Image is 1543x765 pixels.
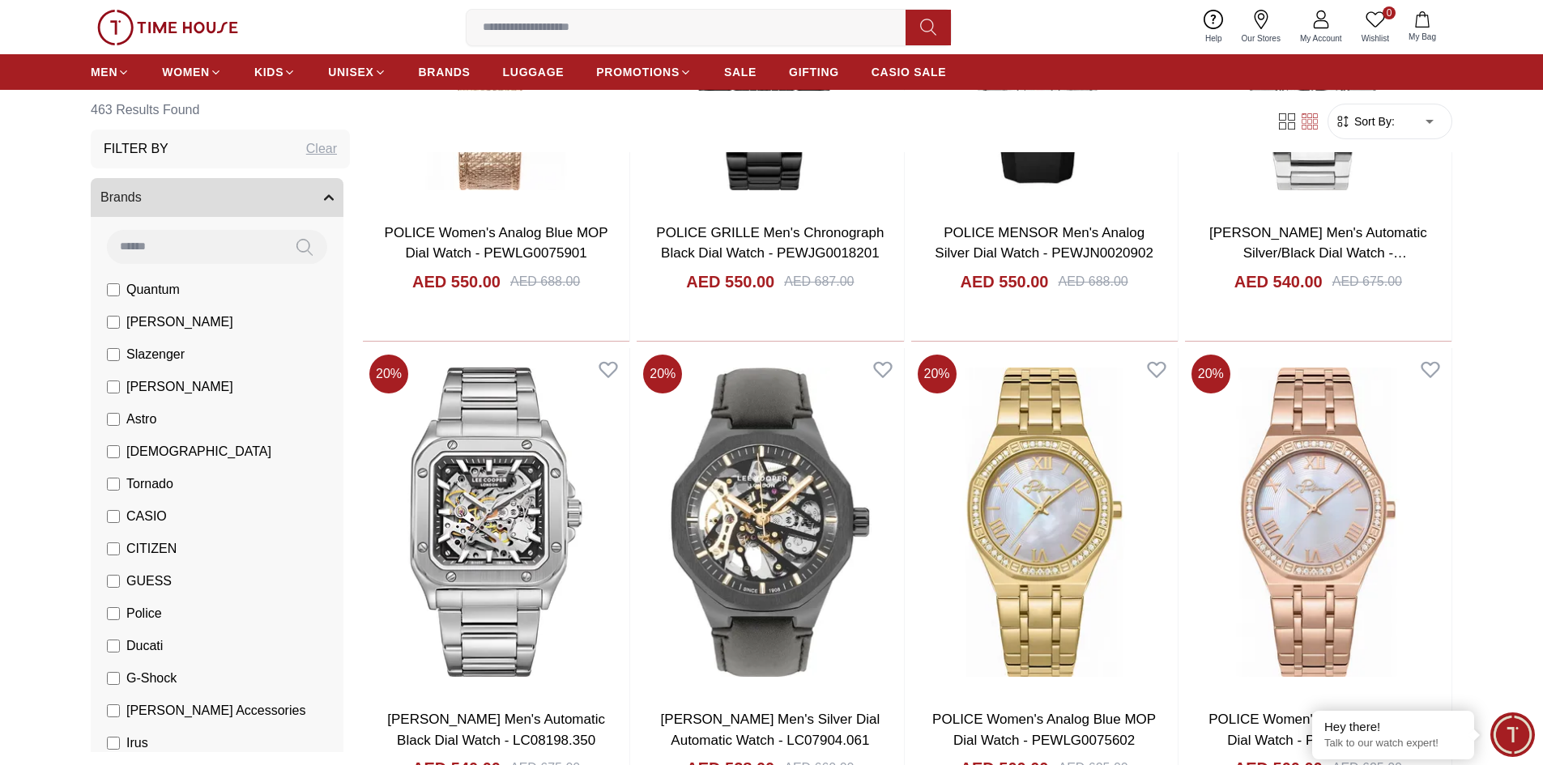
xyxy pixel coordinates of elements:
[1294,32,1349,45] span: My Account
[385,225,608,261] a: POLICE Women's Analog Blue MOP Dial Watch - PEWLG0075901
[596,64,680,80] span: PROMOTIONS
[419,64,471,80] span: BRANDS
[1058,272,1127,291] div: AED 688.00
[789,64,839,80] span: GIFTING
[932,712,1156,748] a: POLICE Women's Analog Blue MOP Dial Watch - PEWLG0075602
[126,312,233,332] span: [PERSON_NAME]
[872,64,947,80] span: CASIO SALE
[107,510,120,523] input: CASIO
[503,57,565,87] a: LUGGAGE
[126,636,163,656] span: Ducati
[254,64,283,80] span: KIDS
[107,445,120,458] input: [DEMOGRAPHIC_DATA]
[596,57,692,87] a: PROMOTIONS
[387,712,605,748] a: [PERSON_NAME] Men's Automatic Black Dial Watch - LC08198.350
[661,712,880,748] a: [PERSON_NAME] Men's Silver Dial Automatic Watch - LC07904.061
[1324,737,1462,750] p: Talk to our watch expert!
[1490,712,1535,757] div: Chat Widget
[126,572,172,591] span: GUESS
[1352,6,1399,48] a: 0Wishlist
[1335,113,1395,130] button: Sort By:
[1355,32,1396,45] span: Wishlist
[107,640,120,652] input: Ducati
[872,57,947,87] a: CASIO SALE
[126,507,167,526] span: CASIO
[412,270,501,293] h4: AED 550.00
[789,57,839,87] a: GIFTING
[91,178,343,217] button: Brands
[1196,6,1232,48] a: Help
[686,270,774,293] h4: AED 550.00
[1185,348,1451,696] img: POLICE Women's Analog Blue Mop Dial Watch - PEWLG0075601
[91,91,350,130] h6: 463 Results Found
[1399,8,1446,46] button: My Bag
[126,410,156,429] span: Astro
[1324,719,1462,735] div: Hey there!
[126,280,180,300] span: Quantum
[306,139,337,159] div: Clear
[1208,712,1427,748] a: POLICE Women's Analog Blue Mop Dial Watch - PEWLG0075601
[107,283,120,296] input: Quantum
[643,355,682,393] span: 20 %
[918,355,957,393] span: 20 %
[1199,32,1229,45] span: Help
[91,57,130,87] a: MEN
[104,139,168,159] h3: Filter By
[107,348,120,361] input: Slazenger
[1383,6,1396,19] span: 0
[126,377,233,397] span: [PERSON_NAME]
[107,316,120,329] input: [PERSON_NAME]
[107,478,120,491] input: Tornado
[784,272,854,291] div: AED 687.00
[107,575,120,588] input: GUESS
[126,669,177,688] span: G-Shock
[107,413,120,426] input: Astro
[126,701,305,720] span: [PERSON_NAME] Accessories
[107,380,120,393] input: [PERSON_NAME]
[1332,272,1402,291] div: AED 675.00
[126,539,177,559] span: CITIZEN
[162,64,210,80] span: WOMEN
[126,442,271,461] span: [DEMOGRAPHIC_DATA]
[935,225,1153,261] a: POLICE MENSOR Men's Analog Silver Dial Watch - PEWJN0020902
[328,57,386,87] a: UNISEX
[1191,355,1230,393] span: 20 %
[637,348,903,696] img: Lee Cooper Men's Silver Dial Automatic Watch - LC07904.061
[107,704,120,717] input: [PERSON_NAME] Accessories
[419,57,471,87] a: BRANDS
[126,733,148,753] span: Irus
[724,57,757,87] a: SALE
[1232,6,1290,48] a: Our Stores
[126,604,162,623] span: Police
[126,474,173,494] span: Tornado
[911,348,1178,696] img: POLICE Women's Analog Blue MOP Dial Watch - PEWLG0075602
[1235,32,1287,45] span: Our Stores
[503,64,565,80] span: LUGGAGE
[656,225,884,261] a: POLICE GRILLE Men's Chronograph Black Dial Watch - PEWJG0018201
[91,64,117,80] span: MEN
[97,10,238,45] img: ...
[107,542,120,555] input: CITIZEN
[328,64,373,80] span: UNISEX
[126,345,185,364] span: Slazenger
[1209,225,1427,282] a: [PERSON_NAME] Men's Automatic Silver/Black Dial Watch - LC07906.350
[162,57,222,87] a: WOMEN
[254,57,296,87] a: KIDS
[107,672,120,685] input: G-Shock
[107,607,120,620] input: Police
[1234,270,1323,293] h4: AED 540.00
[100,188,142,207] span: Brands
[1402,31,1443,43] span: My Bag
[510,272,580,291] div: AED 688.00
[724,64,757,80] span: SALE
[961,270,1049,293] h4: AED 550.00
[107,737,120,750] input: Irus
[369,355,408,393] span: 20 %
[363,348,629,696] img: Lee Cooper Men's Automatic Black Dial Watch - LC08198.350
[1351,113,1395,130] span: Sort By:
